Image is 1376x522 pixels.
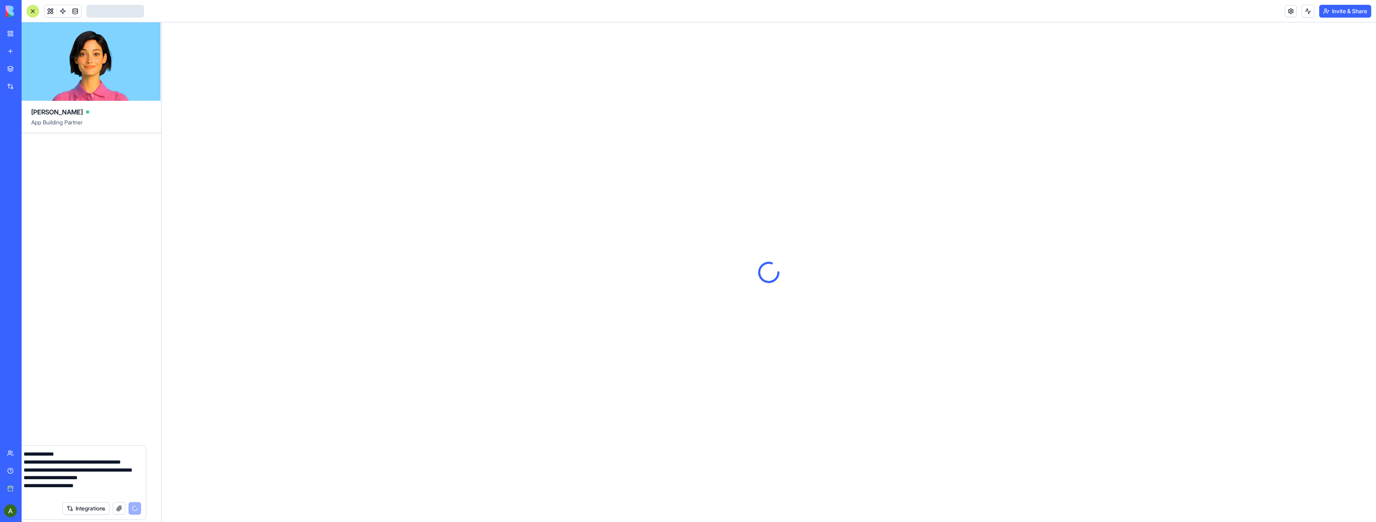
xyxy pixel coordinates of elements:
span: App Building Partner [31,118,152,133]
button: Integrations [62,502,110,514]
span: [PERSON_NAME] [31,107,83,117]
button: Invite & Share [1319,5,1371,18]
img: ACg8ocLaum8W4UAu5T3-tPZi2L4I82YGX0Ti9oHIG6EAG0p4yx9XDg=s96-c [4,504,17,517]
img: logo [6,6,55,17]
